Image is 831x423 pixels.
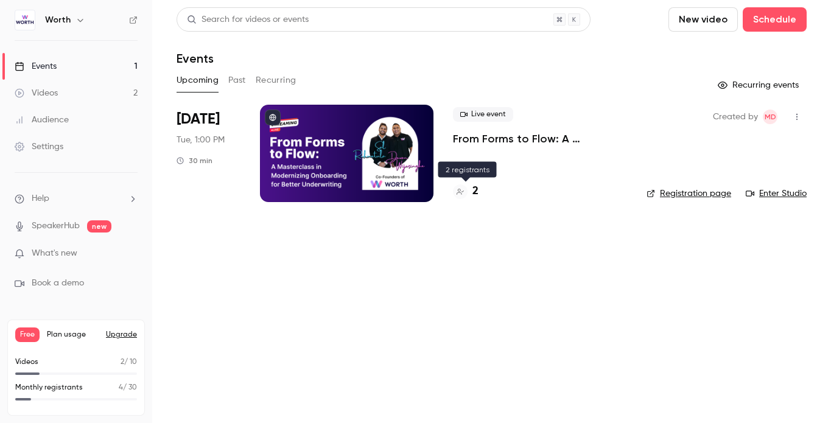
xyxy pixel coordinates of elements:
p: Monthly registrants [15,382,83,393]
a: 2 [453,183,479,200]
div: Events [15,60,57,72]
button: Recurring events [712,75,807,95]
li: help-dropdown-opener [15,192,138,205]
span: MD [765,110,776,124]
span: Created by [713,110,758,124]
span: What's new [32,247,77,260]
button: Schedule [743,7,807,32]
span: Help [32,192,49,205]
span: 2 [121,358,124,366]
p: / 10 [121,357,137,368]
a: Enter Studio [746,187,807,200]
span: 4 [119,384,123,391]
button: Recurring [256,71,296,90]
span: Plan usage [47,330,99,340]
h6: Worth [45,14,71,26]
button: New video [668,7,738,32]
span: Marilena De Niear [763,110,777,124]
h4: 2 [472,183,479,200]
span: Free [15,327,40,342]
button: Past [228,71,246,90]
div: Videos [15,87,58,99]
img: Worth [15,10,35,30]
a: SpeakerHub [32,220,80,232]
p: Videos [15,357,38,368]
button: Upgrade [106,330,137,340]
a: From Forms to Flow: A Masterclass in Modernizing Onboarding for Better Underwriting [453,131,627,146]
span: [DATE] [177,110,220,129]
div: 30 min [177,156,212,166]
p: / 30 [119,382,137,393]
button: Upcoming [177,71,219,90]
h1: Events [177,51,214,66]
span: Book a demo [32,277,84,290]
a: Registration page [647,187,731,200]
div: Audience [15,114,69,126]
div: Search for videos or events [187,13,309,26]
span: new [87,220,111,232]
div: Settings [15,141,63,153]
div: Sep 23 Tue, 1:00 PM (America/New York) [177,105,240,202]
span: Live event [453,107,513,122]
span: Tue, 1:00 PM [177,134,225,146]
